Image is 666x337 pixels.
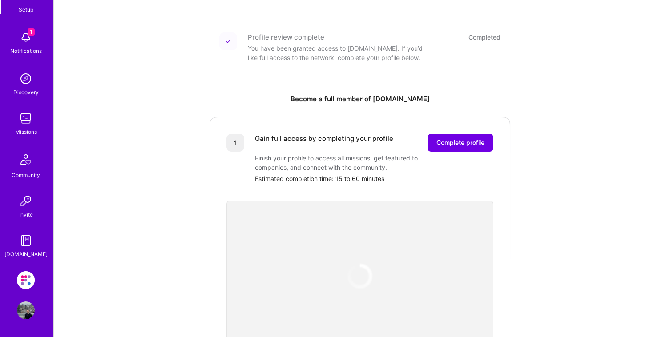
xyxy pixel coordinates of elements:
div: Invite [19,210,33,219]
img: discovery [17,70,35,88]
img: Completed [226,39,231,44]
div: [DOMAIN_NAME] [4,249,48,259]
div: Missions [15,127,37,136]
img: User Avatar [17,301,35,319]
div: Gain full access by completing your profile [255,134,393,152]
img: Community [15,149,36,170]
div: Finish your profile to access all missions, get featured to companies, and connect with the commu... [255,153,433,172]
img: Invite [17,192,35,210]
div: 1 [226,134,244,152]
img: bell [17,28,35,46]
div: You have been granted access to [DOMAIN_NAME]. If you’d like full access to the network, complete... [248,44,426,62]
div: Estimated completion time: 15 to 60 minutes [255,174,493,183]
img: loading [347,263,373,289]
div: Setup [19,5,33,14]
img: teamwork [17,109,35,127]
button: Complete profile [428,134,493,152]
span: Become a full member of [DOMAIN_NAME] [291,94,430,104]
a: User Avatar [15,301,37,319]
span: Complete profile [436,138,484,147]
div: Profile review complete [248,32,324,42]
span: 1 [28,28,35,36]
div: Notifications [10,46,42,56]
div: Discovery [13,88,39,97]
img: guide book [17,232,35,249]
div: Completed [468,32,501,42]
a: Evinced: Platform Team [15,271,37,289]
div: Community [12,170,40,180]
img: Evinced: Platform Team [17,271,35,289]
